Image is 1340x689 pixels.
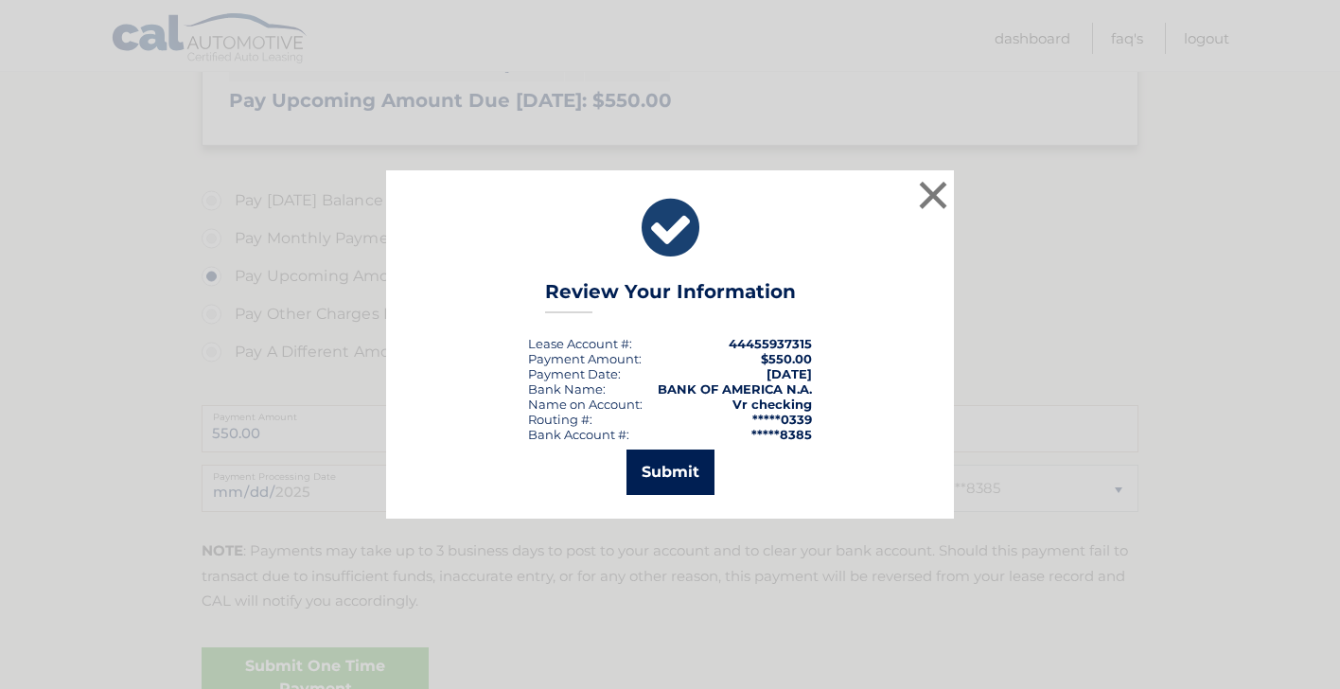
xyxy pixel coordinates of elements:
div: Bank Name: [528,381,606,397]
div: Name on Account: [528,397,643,412]
button: × [914,176,952,214]
span: Payment Date [528,366,618,381]
button: Submit [626,450,714,495]
span: $550.00 [761,351,812,366]
strong: Vr checking [732,397,812,412]
div: Routing #: [528,412,592,427]
strong: 44455937315 [729,336,812,351]
div: : [528,366,621,381]
span: [DATE] [767,366,812,381]
div: Lease Account #: [528,336,632,351]
h3: Review Your Information [545,280,796,313]
strong: BANK OF AMERICA N.A. [658,381,812,397]
div: Bank Account #: [528,427,629,442]
div: Payment Amount: [528,351,642,366]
